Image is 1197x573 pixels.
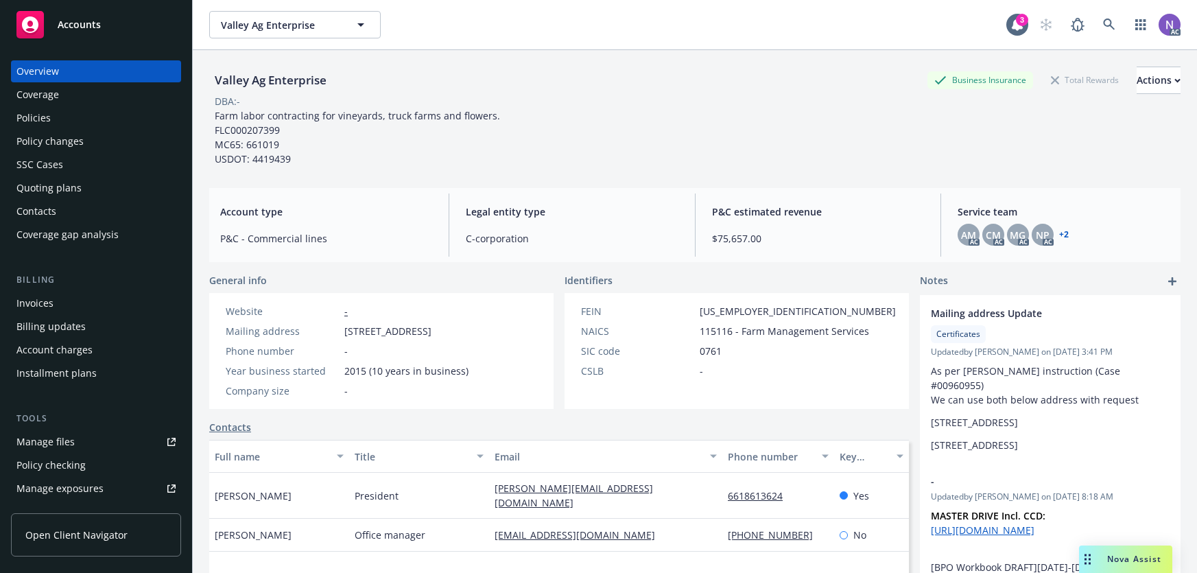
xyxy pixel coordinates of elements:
span: Account type [220,204,432,219]
div: Policy checking [16,454,86,476]
span: President [355,489,399,503]
div: Quoting plans [16,177,82,199]
div: Email [495,449,702,464]
div: Contacts [16,200,56,222]
a: Policies [11,107,181,129]
div: Title [355,449,469,464]
button: Actions [1137,67,1181,94]
a: - [344,305,348,318]
div: Full name [215,449,329,464]
p: As per [PERSON_NAME] instruction (Case #00960955) We can use both below address with request [931,364,1170,407]
span: [STREET_ADDRESS] [344,324,431,338]
span: Service team [958,204,1170,219]
div: SIC code [581,344,694,358]
span: AM [961,228,976,242]
span: [PERSON_NAME] [215,489,292,503]
span: Open Client Navigator [25,528,128,542]
div: NAICS [581,324,694,338]
a: [URL][DOMAIN_NAME] [931,524,1034,537]
span: - [700,364,703,378]
a: Invoices [11,292,181,314]
a: Report a Bug [1064,11,1091,38]
span: Updated by [PERSON_NAME] on [DATE] 8:18 AM [931,491,1170,503]
span: Office manager [355,528,425,542]
span: Yes [853,489,869,503]
a: Accounts [11,5,181,44]
div: Key contact [840,449,888,464]
a: Contacts [209,420,251,434]
span: C-corporation [466,231,678,246]
a: Switch app [1127,11,1154,38]
span: NP [1036,228,1050,242]
span: 0761 [700,344,722,358]
div: Phone number [226,344,339,358]
div: Coverage gap analysis [16,224,119,246]
a: 6618613624 [728,489,794,502]
span: - [931,474,1134,489]
div: Business Insurance [927,71,1033,89]
div: Website [226,304,339,318]
div: Phone number [728,449,814,464]
span: [PERSON_NAME] [215,528,292,542]
button: Email [489,440,722,473]
a: Contacts [11,200,181,222]
div: FEIN [581,304,694,318]
a: [EMAIL_ADDRESS][DOMAIN_NAME] [495,528,666,541]
span: P&C - Commercial lines [220,231,432,246]
div: Billing [11,273,181,287]
a: add [1164,273,1181,290]
button: Full name [209,440,349,473]
div: Actions [1137,67,1181,93]
div: Account charges [16,339,93,361]
a: Manage exposures [11,478,181,500]
span: - [344,384,348,398]
span: Mailing address Update [931,306,1134,320]
a: Manage files [11,431,181,453]
a: Start snowing [1032,11,1060,38]
span: 115116 - Farm Management Services [700,324,869,338]
div: SSC Cases [16,154,63,176]
img: photo [1159,14,1181,36]
a: [PHONE_NUMBER] [728,528,824,541]
button: Key contact [834,440,909,473]
span: 2015 (10 years in business) [344,364,469,378]
span: Accounts [58,19,101,30]
span: Nova Assist [1107,553,1161,565]
a: Manage certificates [11,501,181,523]
span: CM [986,228,1001,242]
p: [STREET_ADDRESS] [931,438,1170,452]
div: Manage certificates [16,501,106,523]
div: Invoices [16,292,54,314]
div: Mailing address UpdateCertificatesUpdatedby [PERSON_NAME] on [DATE] 3:41 PMAs per [PERSON_NAME] i... [920,295,1181,463]
button: Valley Ag Enterprise [209,11,381,38]
a: Overview [11,60,181,82]
div: Coverage [16,84,59,106]
div: DBA: - [215,94,240,108]
span: [US_EMPLOYER_IDENTIFICATION_NUMBER] [700,304,896,318]
span: Notes [920,273,948,290]
span: No [853,528,866,542]
button: Title [349,440,489,473]
a: Billing updates [11,316,181,338]
a: Quoting plans [11,177,181,199]
a: Policy changes [11,130,181,152]
a: +2 [1059,231,1069,239]
button: Nova Assist [1079,546,1172,573]
a: Installment plans [11,362,181,384]
div: Policies [16,107,51,129]
span: Valley Ag Enterprise [221,18,340,32]
span: Updated by [PERSON_NAME] on [DATE] 3:41 PM [931,346,1170,358]
div: Mailing address [226,324,339,338]
div: Tools [11,412,181,425]
button: Phone number [722,440,834,473]
span: Farm labor contracting for vineyards, truck farms and flowers. FLC000207399 MC65: 661019 USDOT: 4... [215,109,503,165]
a: Coverage [11,84,181,106]
div: 3 [1016,14,1028,26]
div: Billing updates [16,316,86,338]
div: Policy changes [16,130,84,152]
a: Search [1095,11,1123,38]
a: Account charges [11,339,181,361]
span: General info [209,273,267,288]
p: [STREET_ADDRESS] [931,415,1170,430]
